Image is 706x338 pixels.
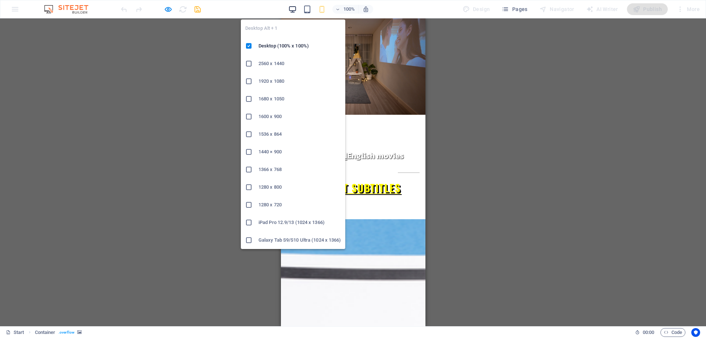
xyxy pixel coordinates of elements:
h6: 1440 × 900 [258,147,341,156]
u: Understand [22,131,66,143]
h6: 1280 x 800 [258,183,341,192]
h6: iPad Pro 12.9/13 (1024 x 1366) [258,218,341,227]
button: 100% [332,5,359,14]
button: Code [660,328,685,337]
i: On resize automatically adjust zoom level to fit chosen device. [363,6,369,13]
h6: Desktop (100% x 100%) [258,42,341,50]
h6: 100% [343,5,355,14]
h6: 1536 x 864 [258,130,341,139]
img: Editor Logo [42,5,97,14]
span: Code [664,328,682,337]
h6: Session time [635,328,655,337]
nav: breadcrumb [35,328,82,337]
h6: 1366 x 768 [258,165,341,174]
h6: 1920 x 1080 [258,77,341,86]
button: Usercentrics [691,328,700,337]
span: Pages [502,6,527,13]
h2: English movies [6,131,139,143]
button: Pages [499,3,530,15]
div: Design (Ctrl+Alt+Y) [460,3,493,15]
span: Click to select. Double-click to edit [35,328,56,337]
h6: Galaxy Tab S9/S10 Ultra (1024 x 1366) [258,236,341,245]
h6: 1280 x 720 [258,200,341,209]
span: 00 00 [643,328,654,337]
h6: 1680 x 1050 [258,95,341,103]
a: Click to cancel selection. Double-click to open Pages [6,328,24,337]
h6: 1600 x 900 [258,112,341,121]
u: WITHOUT SUBTITLES [25,162,120,177]
h6: 2560 x 1440 [258,59,341,68]
i: This element contains a background [77,330,82,334]
span: . overflow [58,328,75,337]
span: : [648,330,649,335]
